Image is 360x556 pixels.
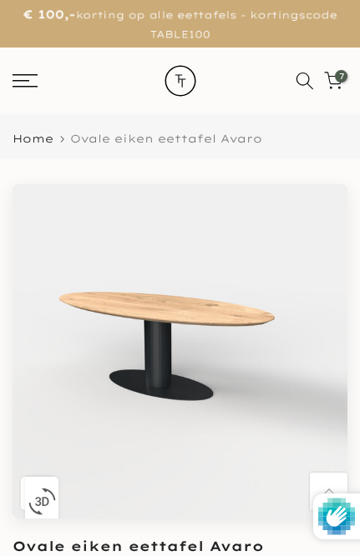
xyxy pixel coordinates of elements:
[13,539,347,553] h1: Ovale eiken eettafel Avaro
[151,48,210,114] img: trend-table
[318,493,355,539] img: Beschermd door hCaptcha
[2,204,327,488] iframe: bot-iframe
[335,70,347,83] span: 7
[2,471,85,554] iframe: toggle-frame
[23,7,76,22] strong: € 100,-
[70,132,262,145] span: Ovale eiken eettafel Avaro
[13,133,53,144] a: Home
[21,4,339,43] p: korting op alle eettafels - kortingscode TABLE100
[310,473,347,510] a: Terug naar boven
[324,72,342,90] a: 7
